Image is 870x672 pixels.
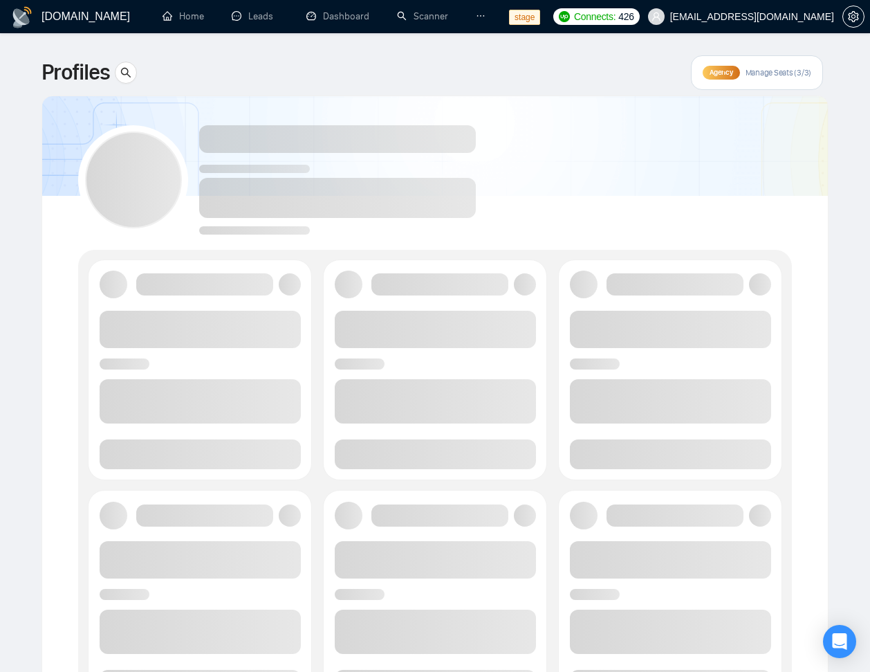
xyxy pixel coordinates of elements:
button: search [115,62,137,84]
a: setting [842,11,864,22]
a: homeHome [163,10,204,22]
a: searchScanner [397,10,448,22]
span: Manage Seats (3/3) [746,67,811,78]
span: user [651,12,661,21]
span: Profiles [41,56,109,89]
span: Connects: [574,9,616,24]
img: logo [11,6,33,28]
span: ellipsis [476,11,485,21]
a: messageLeads [232,10,279,22]
span: setting [843,11,864,22]
div: Open Intercom Messenger [823,625,856,658]
a: dashboardDashboard [306,10,369,22]
span: stage [509,10,540,25]
span: 426 [618,9,633,24]
span: search [115,67,136,78]
button: setting [842,6,864,28]
img: upwork-logo.png [559,11,570,22]
span: Agency [710,68,732,77]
